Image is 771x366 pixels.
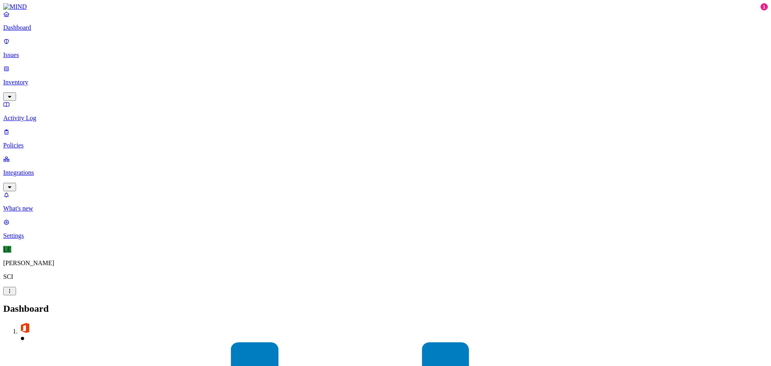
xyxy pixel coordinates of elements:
[19,322,31,333] img: svg%3e
[3,246,11,253] span: LE
[3,51,768,59] p: Issues
[3,232,768,239] p: Settings
[3,38,768,59] a: Issues
[3,79,768,86] p: Inventory
[3,3,27,10] img: MIND
[3,303,768,314] h2: Dashboard
[3,155,768,190] a: Integrations
[3,169,768,176] p: Integrations
[3,115,768,122] p: Activity Log
[3,205,768,212] p: What's new
[3,128,768,149] a: Policies
[3,65,768,100] a: Inventory
[3,219,768,239] a: Settings
[3,191,768,212] a: What's new
[761,3,768,10] div: 1
[3,273,768,280] p: SCI
[3,24,768,31] p: Dashboard
[3,142,768,149] p: Policies
[3,260,768,267] p: [PERSON_NAME]
[3,10,768,31] a: Dashboard
[3,3,768,10] a: MIND
[3,101,768,122] a: Activity Log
